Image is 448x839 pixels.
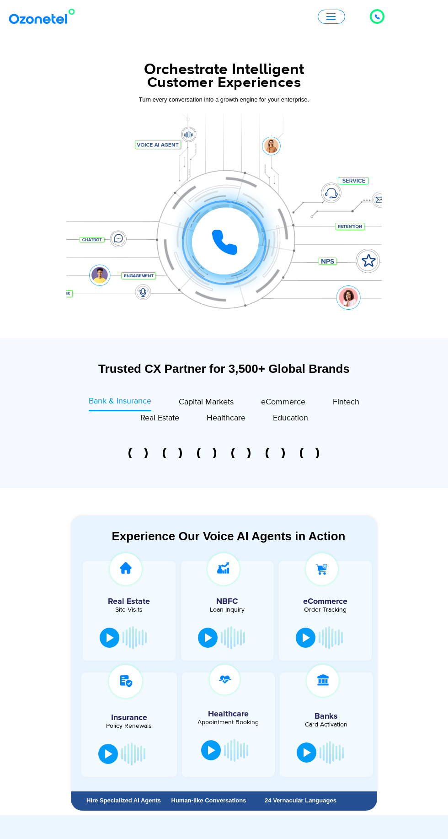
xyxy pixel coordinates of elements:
[167,797,250,803] div: Human-like Conversations
[121,448,155,458] div: 1 of 6
[66,95,382,105] div: Turn every conversation into a growth engine for your enterprise.
[283,597,367,606] h5: eCommerce
[87,607,171,613] div: Site Visits
[261,397,305,407] span: eCommerce
[155,448,190,458] div: 2 of 6
[333,395,359,411] a: Fintech
[284,721,368,728] div: Card Activation
[71,361,377,377] div: Trusted CX Partner for 3,500+ Global Brands
[89,396,151,406] span: Bank & Insurance
[190,448,224,458] div: 3 of 6
[87,597,171,606] h5: Real Estate
[333,397,359,407] span: Fintech
[293,448,327,458] div: 6 of 6
[86,714,172,722] h5: Insurance
[86,723,172,729] div: Policy Renewals
[273,411,308,427] a: Education
[186,597,269,606] h5: NBFC
[261,395,305,411] a: eCommerce
[207,413,245,423] span: Healthcare
[140,413,179,423] span: Real Estate
[121,448,327,458] div: Image Carousel
[80,529,377,543] div: Experience Our Voice AI Agents in Action
[189,719,268,726] div: Appointment Booking
[259,797,342,803] div: 24 Vernacular Languages
[140,411,179,427] a: Real Estate
[179,397,234,407] span: Capital Markets
[89,395,151,411] a: Bank & Insurance
[258,448,293,458] div: 5 of 6
[85,797,163,803] div: Hire Specialized AI Agents
[207,411,245,427] a: Healthcare
[189,710,268,718] h5: Healthcare
[66,72,382,94] div: Customer Experiences
[179,395,234,411] a: Capital Markets
[224,448,258,458] div: 4 of 6
[273,413,308,423] span: Education
[186,607,269,613] div: Loan Inquiry
[284,712,368,721] h5: Banks
[66,62,382,77] div: Orchestrate Intelligent
[283,607,367,613] div: Order Tracking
